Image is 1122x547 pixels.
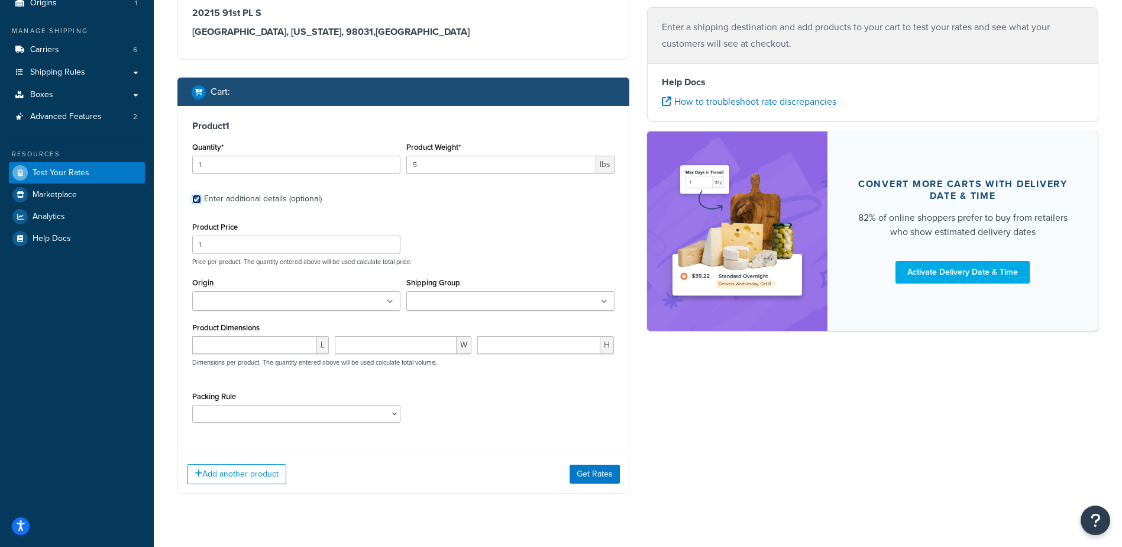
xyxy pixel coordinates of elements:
span: Shipping Rules [30,67,85,78]
a: Test Your Rates [9,162,145,184]
span: Carriers [30,45,59,55]
span: W [457,336,471,354]
a: Boxes [9,84,145,106]
h4: Help Docs [662,75,1084,89]
span: lbs [596,156,615,173]
div: Resources [9,149,145,159]
input: 0.0 [192,156,400,173]
a: Marketplace [9,184,145,205]
a: How to troubleshoot rate discrepancies [662,95,836,108]
label: Product Weight* [406,143,461,152]
h3: 20215 91st PL S [192,7,615,19]
img: feature-image-ddt-36eae7f7280da8017bfb280eaccd9c446f90b1fe08728e4019434db127062ab4.png [665,149,810,313]
h3: [GEOGRAPHIC_DATA], [US_STATE], 98031 , [GEOGRAPHIC_DATA] [192,26,615,38]
span: H [600,336,614,354]
span: Advanced Features [30,112,102,122]
a: Activate Delivery Date & Time [895,261,1030,284]
span: Marketplace [33,190,77,200]
input: Enter additional details (optional) [192,195,201,204]
label: Origin [192,278,214,287]
button: Add another product [187,464,286,484]
a: Advanced Features2 [9,106,145,128]
label: Quantity* [192,143,224,152]
button: Open Resource Center [1081,506,1110,535]
li: Carriers [9,39,145,61]
p: Price per product. The quantity entered above will be used calculate total price. [189,258,617,266]
span: Analytics [33,212,65,222]
div: 82% of online shoppers prefer to buy from retailers who show estimated delivery dates [856,211,1070,239]
label: Shipping Group [406,278,460,287]
button: Get Rates [570,465,620,484]
a: Help Docs [9,228,145,249]
label: Packing Rule [192,392,236,401]
h3: Product 1 [192,120,615,132]
span: Help Docs [33,234,71,244]
span: 2 [133,112,137,122]
span: 6 [133,45,137,55]
span: Test Your Rates [33,168,89,178]
a: Analytics [9,206,145,227]
h2: Cart : [211,86,230,97]
span: L [317,336,329,354]
p: Dimensions per product. The quantity entered above will be used calculate total volume. [189,358,437,366]
a: Shipping Rules [9,62,145,83]
label: Product Price [192,223,238,231]
p: Enter a shipping destination and add products to your cart to test your rates and see what your c... [662,19,1084,52]
div: Convert more carts with delivery date & time [856,178,1070,202]
label: Product Dimensions [192,323,260,332]
a: Carriers6 [9,39,145,61]
div: Manage Shipping [9,26,145,36]
li: Advanced Features [9,106,145,128]
div: Enter additional details (optional) [204,191,322,207]
span: Boxes [30,90,53,100]
input: 0.00 [406,156,596,173]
